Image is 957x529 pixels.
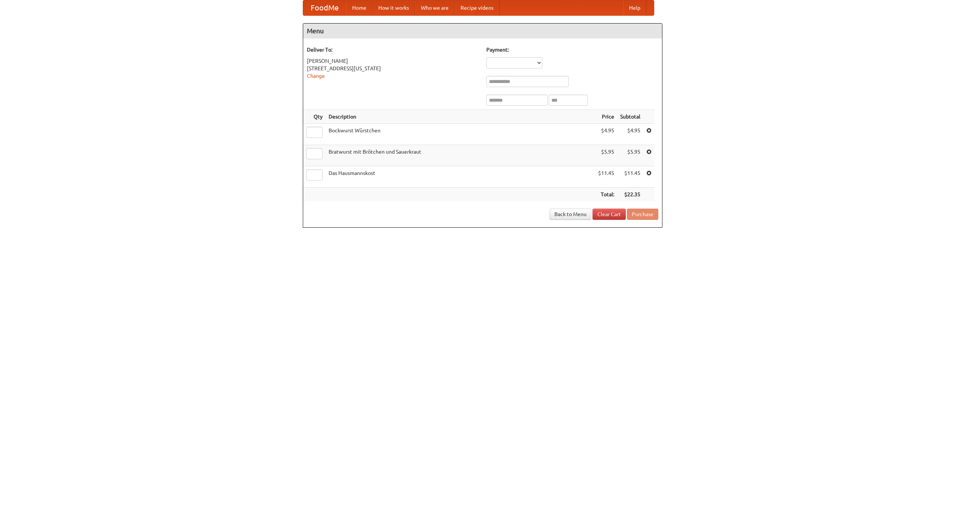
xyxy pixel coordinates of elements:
[303,24,662,39] h4: Menu
[617,110,643,124] th: Subtotal
[307,73,325,79] a: Change
[307,65,479,72] div: [STREET_ADDRESS][US_STATE]
[595,188,617,202] th: Total:
[617,188,643,202] th: $22.35
[486,46,658,53] h5: Payment:
[593,209,626,220] a: Clear Cart
[617,124,643,145] td: $4.95
[326,145,595,166] td: Bratwurst mit Brötchen und Sauerkraut
[326,110,595,124] th: Description
[617,166,643,188] td: $11.45
[303,0,346,15] a: FoodMe
[372,0,415,15] a: How it works
[303,110,326,124] th: Qty
[415,0,455,15] a: Who we are
[326,124,595,145] td: Bockwurst Würstchen
[550,209,591,220] a: Back to Menu
[326,166,595,188] td: Das Hausmannskost
[595,110,617,124] th: Price
[595,145,617,166] td: $5.95
[617,145,643,166] td: $5.95
[623,0,646,15] a: Help
[307,46,479,53] h5: Deliver To:
[595,124,617,145] td: $4.95
[346,0,372,15] a: Home
[627,209,658,220] button: Purchase
[595,166,617,188] td: $11.45
[307,57,479,65] div: [PERSON_NAME]
[455,0,499,15] a: Recipe videos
